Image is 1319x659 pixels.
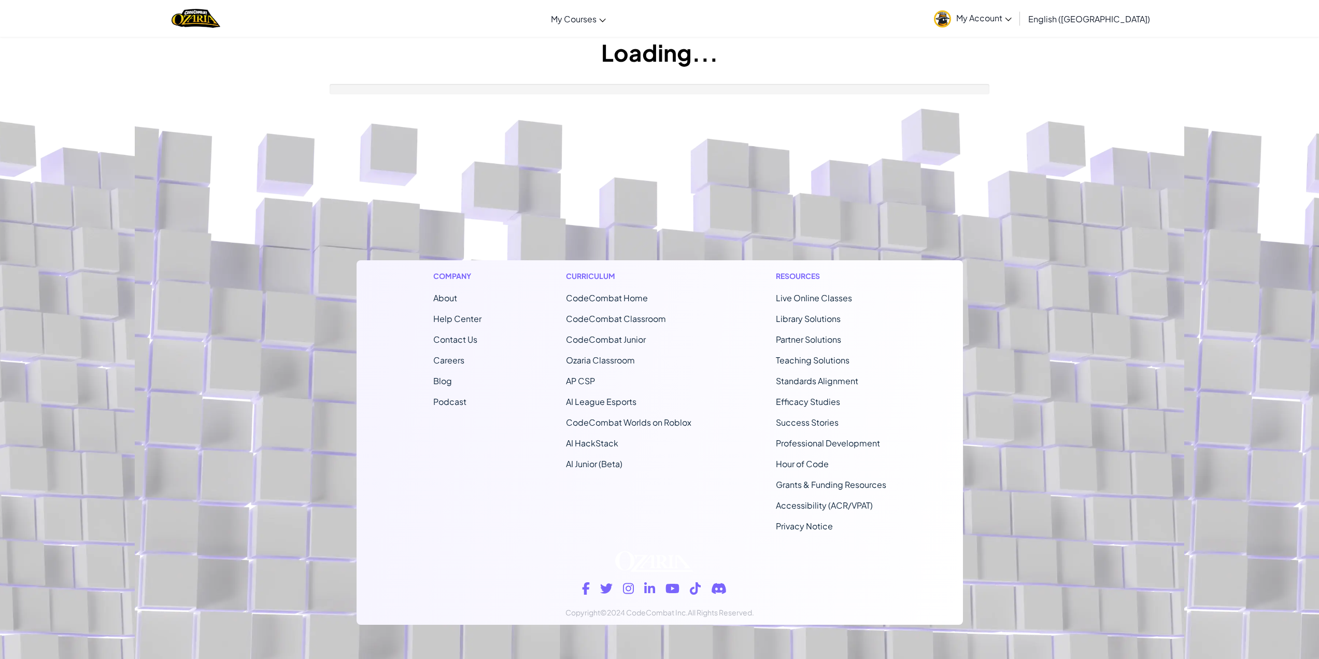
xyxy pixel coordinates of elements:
[1028,13,1150,24] span: English ([GEOGRAPHIC_DATA])
[776,334,841,345] a: Partner Solutions
[433,355,464,366] a: Careers
[776,479,886,490] a: Grants & Funding Resources
[546,5,611,33] a: My Courses
[688,608,754,617] span: All Rights Reserved.
[776,313,841,324] a: Library Solutions
[934,10,951,27] img: avatar
[566,355,635,366] a: Ozaria Classroom
[600,608,688,617] span: ©2024 CodeCombat Inc.
[776,521,833,531] a: Privacy Notice
[776,458,829,469] a: Hour of Code
[566,292,648,303] span: CodeCombat Home
[566,375,595,386] a: AP CSP
[615,551,693,572] img: Ozaria logo
[433,375,452,386] a: Blog
[551,13,597,24] span: My Courses
[776,396,840,407] a: Efficacy Studies
[776,355,849,366] a: Teaching Solutions
[776,271,886,282] h1: Resources
[566,271,691,282] h1: Curriculum
[776,375,858,386] a: Standards Alignment
[565,608,600,617] span: Copyright
[929,2,1017,35] a: My Account
[566,396,636,407] a: AI League Esports
[776,292,852,303] a: Live Online Classes
[433,334,477,345] span: Contact Us
[1023,5,1155,33] a: English ([GEOGRAPHIC_DATA])
[433,313,481,324] a: Help Center
[566,458,622,469] a: AI Junior (Beta)
[566,334,646,345] a: CodeCombat Junior
[433,271,481,282] h1: Company
[776,438,880,448] a: Professional Development
[776,500,873,511] a: Accessibility (ACR/VPAT)
[566,438,618,448] a: AI HackStack
[433,396,466,407] a: Podcast
[172,8,220,29] a: Ozaria by CodeCombat logo
[566,417,691,428] a: CodeCombat Worlds on Roblox
[172,8,220,29] img: Home
[776,417,839,428] a: Success Stories
[956,12,1012,23] span: My Account
[566,313,666,324] a: CodeCombat Classroom
[433,292,457,303] a: About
